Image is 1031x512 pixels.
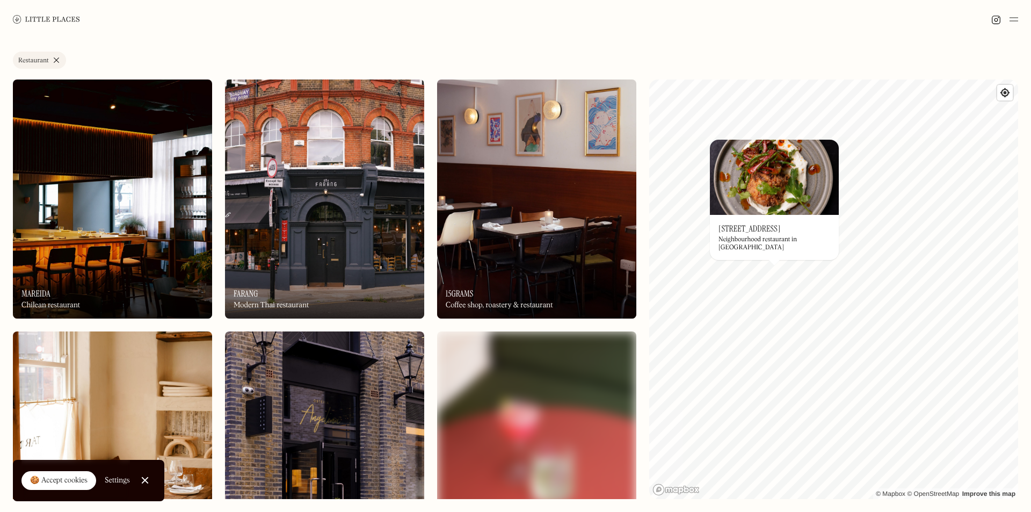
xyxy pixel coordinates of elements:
[225,80,424,319] a: FarangFarangFarangModern Thai restaurant
[13,80,212,319] a: MareidaMareidaMareidaChilean restaurant
[710,140,839,215] img: 10 Greek Street
[21,471,96,491] a: 🍪 Accept cookies
[997,85,1013,100] button: Find my location
[649,80,1018,499] canvas: Map
[652,484,700,496] a: Mapbox homepage
[907,490,959,497] a: OpenStreetMap
[234,301,309,310] div: Modern Thai restaurant
[876,490,905,497] a: Mapbox
[105,477,130,484] div: Settings
[446,289,473,299] h3: 15grams
[234,289,258,299] h3: Farang
[718,223,780,234] h3: [STREET_ADDRESS]
[21,301,80,310] div: Chilean restaurant
[437,80,636,319] img: 15grams
[437,80,636,319] a: 15grams15grams15gramsCoffee shop, roastery & restaurant
[134,470,156,491] a: Close Cookie Popup
[18,57,49,64] div: Restaurant
[105,468,130,493] a: Settings
[144,480,145,481] div: Close Cookie Popup
[225,80,424,319] img: Farang
[30,475,88,486] div: 🍪 Accept cookies
[962,490,1015,497] a: Improve this map
[21,289,50,299] h3: Mareida
[718,236,830,251] div: Neighbourhood restaurant in [GEOGRAPHIC_DATA]
[13,80,212,319] img: Mareida
[446,301,553,310] div: Coffee shop, roastery & restaurant
[13,52,66,69] a: Restaurant
[710,140,839,260] a: 10 Greek Street10 Greek Street[STREET_ADDRESS]Neighbourhood restaurant in [GEOGRAPHIC_DATA]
